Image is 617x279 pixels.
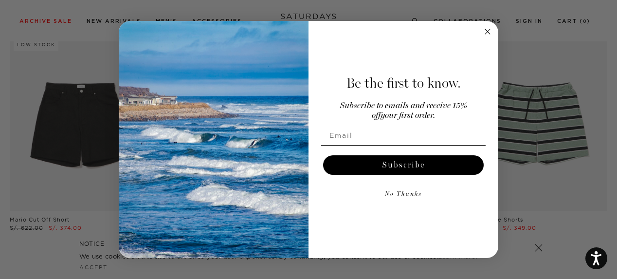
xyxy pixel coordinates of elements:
[323,155,484,175] button: Subscribe
[340,102,467,110] span: Subscribe to emails and receive 15%
[372,112,381,120] span: off
[321,126,486,145] input: Email
[346,75,461,92] span: Be the first to know.
[482,26,493,37] button: Close dialog
[321,185,486,204] button: No Thanks
[381,112,435,120] span: your first order.
[119,21,308,259] img: 125c788d-000d-4f3e-b05a-1b92b2a23ec9.jpeg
